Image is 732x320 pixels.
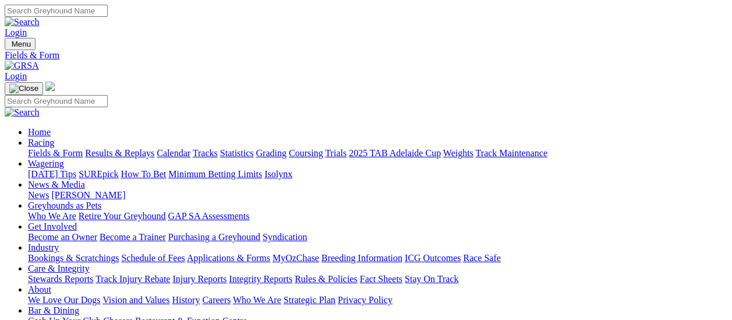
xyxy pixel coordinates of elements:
[28,242,59,252] a: Industry
[79,211,166,221] a: Retire Your Greyhound
[5,5,108,17] input: Search
[28,138,54,147] a: Racing
[28,295,727,305] div: About
[220,148,254,158] a: Statistics
[28,274,727,284] div: Care & Integrity
[5,50,727,61] a: Fields & Form
[5,107,40,118] img: Search
[100,232,166,242] a: Become a Trainer
[28,127,51,137] a: Home
[28,211,727,221] div: Greyhounds as Pets
[28,201,101,210] a: Greyhounds as Pets
[28,180,85,189] a: News & Media
[28,253,119,263] a: Bookings & Scratchings
[325,148,346,158] a: Trials
[168,232,260,242] a: Purchasing a Greyhound
[202,295,231,305] a: Careers
[157,148,190,158] a: Calendar
[5,17,40,27] img: Search
[443,148,473,158] a: Weights
[96,274,170,284] a: Track Injury Rebate
[263,232,307,242] a: Syndication
[28,148,727,159] div: Racing
[172,295,200,305] a: History
[233,295,281,305] a: Who We Are
[28,305,79,315] a: Bar & Dining
[405,253,461,263] a: ICG Outcomes
[28,169,76,179] a: [DATE] Tips
[45,82,55,91] img: logo-grsa-white.png
[273,253,319,263] a: MyOzChase
[28,232,97,242] a: Become an Owner
[9,84,38,93] img: Close
[193,148,218,158] a: Tracks
[284,295,335,305] a: Strategic Plan
[121,169,167,179] a: How To Bet
[5,95,108,107] input: Search
[349,148,441,158] a: 2025 TAB Adelaide Cup
[5,61,39,71] img: GRSA
[28,221,77,231] a: Get Involved
[229,274,292,284] a: Integrity Reports
[5,82,43,95] button: Toggle navigation
[28,295,100,305] a: We Love Our Dogs
[28,274,93,284] a: Stewards Reports
[85,148,154,158] a: Results & Replays
[360,274,402,284] a: Fact Sheets
[28,148,83,158] a: Fields & Form
[187,253,270,263] a: Applications & Forms
[28,190,727,201] div: News & Media
[28,284,51,294] a: About
[256,148,287,158] a: Grading
[28,232,727,242] div: Get Involved
[476,148,547,158] a: Track Maintenance
[28,159,64,168] a: Wagering
[28,190,49,200] a: News
[79,169,118,179] a: SUREpick
[28,253,727,263] div: Industry
[28,263,90,273] a: Care & Integrity
[295,274,358,284] a: Rules & Policies
[172,274,227,284] a: Injury Reports
[5,27,27,37] a: Login
[264,169,292,179] a: Isolynx
[5,71,27,81] a: Login
[51,190,125,200] a: [PERSON_NAME]
[168,211,250,221] a: GAP SA Assessments
[321,253,402,263] a: Breeding Information
[121,253,185,263] a: Schedule of Fees
[463,253,500,263] a: Race Safe
[289,148,323,158] a: Coursing
[12,40,31,48] span: Menu
[102,295,169,305] a: Vision and Values
[405,274,458,284] a: Stay On Track
[168,169,262,179] a: Minimum Betting Limits
[28,211,76,221] a: Who We Are
[338,295,392,305] a: Privacy Policy
[5,38,36,50] button: Toggle navigation
[28,169,727,180] div: Wagering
